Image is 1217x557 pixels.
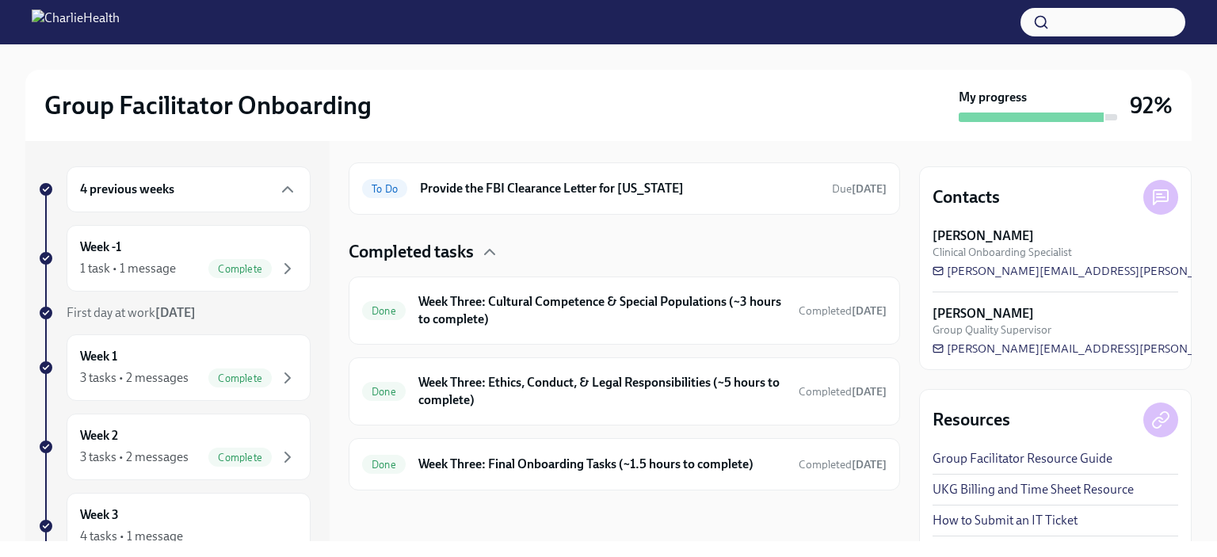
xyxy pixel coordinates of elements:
[362,459,406,471] span: Done
[852,385,887,399] strong: [DATE]
[32,10,120,35] img: CharlieHealth
[349,240,474,264] h4: Completed tasks
[933,245,1072,260] span: Clinical Onboarding Specialist
[418,293,786,328] h6: Week Three: Cultural Competence & Special Populations (~3 hours to complete)
[799,384,887,399] span: August 23rd, 2025 14:56
[80,181,174,198] h6: 4 previous weeks
[418,456,786,473] h6: Week Three: Final Onboarding Tasks (~1.5 hours to complete)
[933,322,1051,338] span: Group Quality Supervisor
[799,385,887,399] span: Completed
[155,305,196,320] strong: [DATE]
[852,304,887,318] strong: [DATE]
[933,408,1010,432] h4: Resources
[38,414,311,480] a: Week 23 tasks • 2 messagesComplete
[1130,91,1173,120] h3: 92%
[933,227,1034,245] strong: [PERSON_NAME]
[80,369,189,387] div: 3 tasks • 2 messages
[933,512,1078,529] a: How to Submit an IT Ticket
[852,458,887,471] strong: [DATE]
[362,452,887,477] a: DoneWeek Three: Final Onboarding Tasks (~1.5 hours to complete)Completed[DATE]
[832,181,887,196] span: September 16th, 2025 10:00
[362,176,887,201] a: To DoProvide the FBI Clearance Letter for [US_STATE]Due[DATE]
[418,374,786,409] h6: Week Three: Ethics, Conduct, & Legal Responsibilities (~5 hours to complete)
[852,182,887,196] strong: [DATE]
[44,90,372,121] h2: Group Facilitator Onboarding
[80,260,176,277] div: 1 task • 1 message
[67,305,196,320] span: First day at work
[38,225,311,292] a: Week -11 task • 1 messageComplete
[362,371,887,412] a: DoneWeek Three: Ethics, Conduct, & Legal Responsibilities (~5 hours to complete)Completed[DATE]
[80,427,118,444] h6: Week 2
[799,304,887,318] span: Completed
[959,89,1027,106] strong: My progress
[208,372,272,384] span: Complete
[362,305,406,317] span: Done
[420,180,819,197] h6: Provide the FBI Clearance Letter for [US_STATE]
[799,458,887,471] span: Completed
[349,240,900,264] div: Completed tasks
[933,185,1000,209] h4: Contacts
[362,290,887,331] a: DoneWeek Three: Cultural Competence & Special Populations (~3 hours to complete)Completed[DATE]
[80,238,121,256] h6: Week -1
[799,457,887,472] span: August 28th, 2025 15:55
[67,166,311,212] div: 4 previous weeks
[208,263,272,275] span: Complete
[832,182,887,196] span: Due
[362,386,406,398] span: Done
[362,183,407,195] span: To Do
[933,305,1034,322] strong: [PERSON_NAME]
[208,452,272,464] span: Complete
[80,448,189,466] div: 3 tasks • 2 messages
[38,334,311,401] a: Week 13 tasks • 2 messagesComplete
[38,304,311,322] a: First day at work[DATE]
[933,481,1134,498] a: UKG Billing and Time Sheet Resource
[799,303,887,319] span: August 23rd, 2025 14:48
[933,450,1112,467] a: Group Facilitator Resource Guide
[80,528,183,545] div: 4 tasks • 1 message
[80,506,119,524] h6: Week 3
[80,348,117,365] h6: Week 1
